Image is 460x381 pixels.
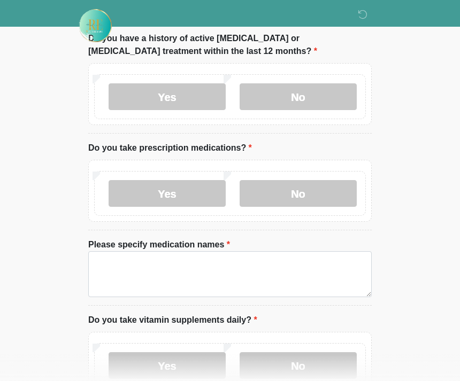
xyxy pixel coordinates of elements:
[240,352,357,379] label: No
[78,8,113,43] img: Rehydrate Aesthetics & Wellness Logo
[109,352,226,379] label: Yes
[240,180,357,207] label: No
[109,180,226,207] label: Yes
[88,314,257,326] label: Do you take vitamin supplements daily?
[109,83,226,110] label: Yes
[240,83,357,110] label: No
[88,142,252,154] label: Do you take prescription medications?
[88,238,230,251] label: Please specify medication names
